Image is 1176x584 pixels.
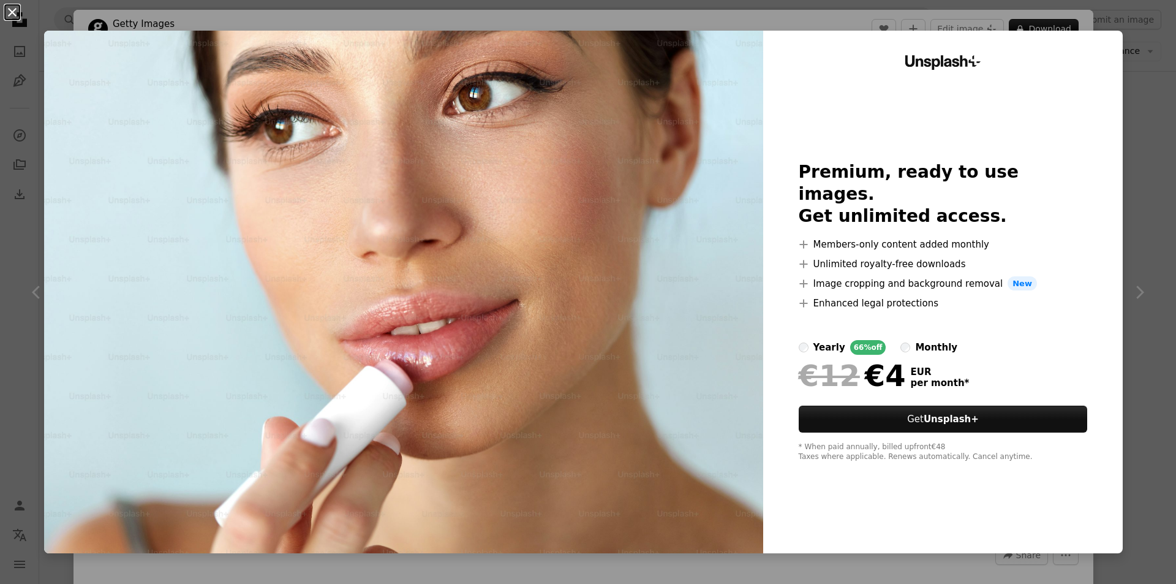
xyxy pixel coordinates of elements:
[915,340,957,355] div: monthly
[813,340,845,355] div: yearly
[799,442,1088,462] div: * When paid annually, billed upfront €48 Taxes where applicable. Renews automatically. Cancel any...
[924,414,979,425] strong: Unsplash+
[799,360,906,392] div: €4
[799,360,860,392] span: €12
[799,237,1088,252] li: Members-only content added monthly
[799,276,1088,291] li: Image cropping and background removal
[1008,276,1037,291] span: New
[900,343,910,352] input: monthly
[850,340,886,355] div: 66% off
[799,296,1088,311] li: Enhanced legal protections
[799,257,1088,271] li: Unlimited royalty-free downloads
[799,406,1088,433] button: GetUnsplash+
[911,377,970,389] span: per month *
[799,343,809,352] input: yearly66%off
[911,366,970,377] span: EUR
[799,161,1088,227] h2: Premium, ready to use images. Get unlimited access.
